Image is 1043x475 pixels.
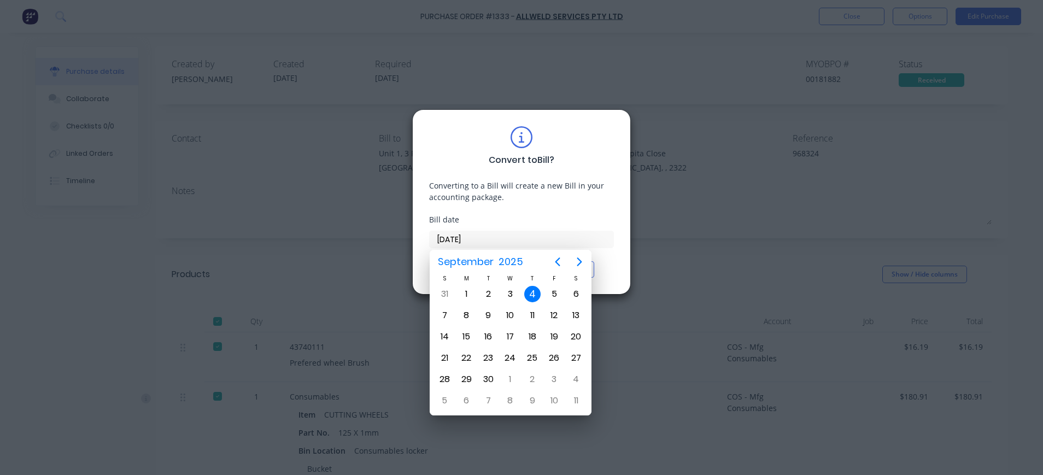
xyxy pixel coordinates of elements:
[480,286,496,302] div: Tuesday, September 2, 2025
[455,274,477,283] div: M
[458,307,474,324] div: Monday, September 8, 2025
[546,350,562,366] div: Friday, September 26, 2025
[480,350,496,366] div: Tuesday, September 23, 2025
[546,371,562,388] div: Friday, October 3, 2025
[480,307,496,324] div: Tuesday, September 9, 2025
[429,214,614,225] div: Bill date
[502,371,518,388] div: Wednesday, October 1, 2025
[502,307,518,324] div: Wednesday, September 10, 2025
[458,286,474,302] div: Monday, September 1, 2025
[568,350,584,366] div: Saturday, September 27, 2025
[524,286,541,302] div: Today, Thursday, September 4, 2025
[524,371,541,388] div: Thursday, October 2, 2025
[480,371,496,388] div: Tuesday, September 30, 2025
[502,329,518,345] div: Wednesday, September 17, 2025
[480,329,496,345] div: Tuesday, September 16, 2025
[521,274,543,283] div: T
[458,392,474,409] div: Monday, October 6, 2025
[502,350,518,366] div: Wednesday, September 24, 2025
[524,329,541,345] div: Thursday, September 18, 2025
[543,274,565,283] div: F
[568,329,584,345] div: Saturday, September 20, 2025
[568,286,584,302] div: Saturday, September 6, 2025
[547,251,569,273] button: Previous page
[436,286,453,302] div: Sunday, August 31, 2025
[568,307,584,324] div: Saturday, September 13, 2025
[480,392,496,409] div: Tuesday, October 7, 2025
[546,286,562,302] div: Friday, September 5, 2025
[477,274,499,283] div: T
[568,371,584,388] div: Saturday, October 4, 2025
[569,251,590,273] button: Next page
[496,252,525,272] span: 2025
[436,307,453,324] div: Sunday, September 7, 2025
[568,392,584,409] div: Saturday, October 11, 2025
[524,307,541,324] div: Thursday, September 11, 2025
[431,252,530,272] button: September2025
[435,252,496,272] span: September
[489,154,554,167] div: Convert to Bill ?
[546,329,562,345] div: Friday, September 19, 2025
[524,350,541,366] div: Thursday, September 25, 2025
[565,274,587,283] div: S
[502,392,518,409] div: Wednesday, October 8, 2025
[546,392,562,409] div: Friday, October 10, 2025
[546,307,562,324] div: Friday, September 12, 2025
[429,180,614,203] div: Converting to a Bill will create a new Bill in your accounting package.
[502,286,518,302] div: Wednesday, September 3, 2025
[524,392,541,409] div: Thursday, October 9, 2025
[436,371,453,388] div: Sunday, September 28, 2025
[458,329,474,345] div: Monday, September 15, 2025
[458,350,474,366] div: Monday, September 22, 2025
[436,392,453,409] div: Sunday, October 5, 2025
[499,274,521,283] div: W
[458,371,474,388] div: Monday, September 29, 2025
[436,350,453,366] div: Sunday, September 21, 2025
[436,329,453,345] div: Sunday, September 14, 2025
[433,274,455,283] div: S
